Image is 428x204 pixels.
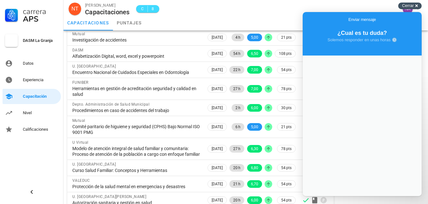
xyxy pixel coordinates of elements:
[212,145,223,152] span: [DATE]
[72,48,83,52] span: DASM
[72,194,146,199] span: U. [GEOGRAPHIC_DATA][PERSON_NAME]
[69,3,81,15] div: avatar
[72,124,201,135] div: Comité paritario de higuiene y seguridad (CPHS) Bajo Normal ISO 9001 PMG
[72,53,201,59] div: Alfabetización Digital, word, excel y powerpoint
[251,34,258,41] span: 5,00
[233,145,240,153] span: 27 h
[398,3,422,9] button: Cerrar
[23,61,58,66] div: Datos
[251,145,258,153] span: 6,30
[23,8,58,15] div: Carrera
[85,2,130,9] div: [PERSON_NAME]
[212,181,223,188] span: [DATE]
[281,124,292,130] span: 21 pts
[72,32,85,36] span: Mutual
[281,165,292,171] span: 54 pts
[251,164,258,172] span: 6,80
[72,140,89,145] span: U Virtual
[72,64,116,69] span: U. [GEOGRAPHIC_DATA]
[3,56,61,71] a: Datos
[281,105,292,111] span: 30 pts
[72,178,90,183] span: VALEDUC
[212,104,223,111] span: [DATE]
[23,77,58,82] div: Experiencia
[23,15,58,23] div: APS
[235,34,240,41] span: 4 h
[251,123,258,131] span: 5,00
[281,181,292,187] span: 54 pts
[72,168,201,173] div: Curso Salud Familiar: Conceptos y Herramientas
[212,50,223,57] span: [DATE]
[72,102,149,107] span: Depto. Administración de Salud Municipal
[402,3,414,8] span: Cerrar
[281,197,292,203] span: 54 pts
[281,67,292,73] span: 54 pts
[3,105,61,121] a: Nivel
[233,50,240,57] span: 54 h
[212,85,223,92] span: [DATE]
[113,15,146,30] a: puntajes
[72,80,89,85] span: FUNIBER
[71,3,78,15] span: NT
[23,127,58,132] div: Calificaciones
[23,110,58,115] div: Nivel
[150,6,155,12] span: 8
[72,69,201,75] div: Encuentro Nacional de Cuidados Especiales en Odontología
[85,9,130,16] div: Capacitaciones
[251,196,258,204] span: 6,00
[212,123,223,130] span: [DATE]
[251,85,258,93] span: 7,00
[303,12,422,196] iframe: Help Scout Beacon - Live Chat, Contact Form, and Knowledge Base
[72,86,201,97] div: Herramientas en gestión de acreditación seguridad y calidad en salud
[3,89,61,104] a: Capacitación
[235,123,240,131] span: 6 h
[251,104,258,112] span: 6,00
[63,15,113,30] a: capacitaciones
[72,162,116,167] span: U. [GEOGRAPHIC_DATA]
[251,50,258,57] span: 6,50
[212,34,223,41] span: [DATE]
[72,184,201,189] div: Protección de la salud mental en emergencias y desastres
[3,122,61,137] a: Calificaciones
[281,86,292,92] span: 78 pts
[72,108,201,113] div: Procedimientos en caso de accidentes del trabajo
[281,146,292,152] span: 78 pts
[23,94,58,99] div: Capacitación
[3,72,61,88] a: Experiencia
[212,197,223,204] span: [DATE]
[212,66,223,73] span: [DATE]
[233,164,240,172] span: 20 h
[235,104,240,112] span: 2 h
[279,50,292,57] span: 108 pts
[251,180,258,188] span: 6,70
[72,118,85,123] span: Mutual
[212,164,223,171] span: [DATE]
[140,6,145,12] span: C
[233,180,240,188] span: 21 h
[233,66,240,74] span: 22 h
[251,66,258,74] span: 7,00
[72,37,201,43] div: Investigación de accidentes
[72,146,201,157] div: Modelo de atención integral de salud familiar y comunitaria: Proceso de atención de la población ...
[233,196,240,204] span: 20 h
[233,85,240,93] span: 27 h
[23,38,58,43] div: DASM La Granja
[281,34,292,41] span: 21 pts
